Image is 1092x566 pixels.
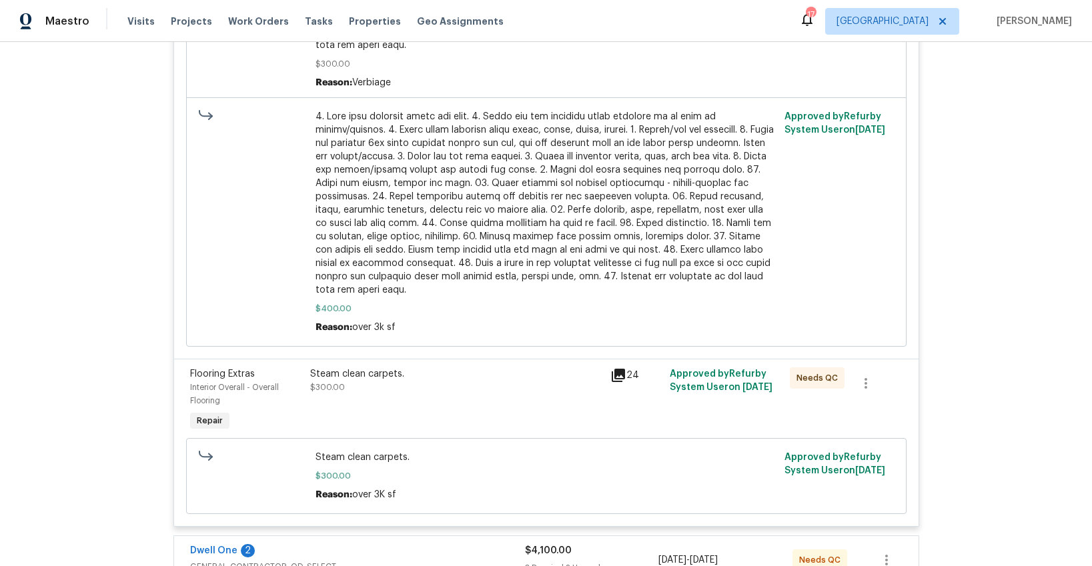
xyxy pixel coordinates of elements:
div: 24 [610,367,662,383]
span: Needs QC [796,371,843,385]
span: [PERSON_NAME] [991,15,1072,28]
span: [DATE] [742,383,772,392]
span: $300.00 [316,469,776,483]
span: over 3K sf [352,490,396,499]
span: Tasks [305,17,333,26]
span: Approved by Refurby System User on [784,112,885,135]
div: Steam clean carpets. [310,367,602,381]
span: Work Orders [228,15,289,28]
span: [DATE] [658,555,686,565]
span: [GEOGRAPHIC_DATA] [837,15,929,28]
span: [DATE] [855,125,885,135]
span: Geo Assignments [417,15,504,28]
span: Verbiage [352,78,391,87]
span: Maestro [45,15,89,28]
span: Approved by Refurby System User on [670,369,772,392]
span: over 3k sf [352,323,396,332]
span: Steam clean carpets. [316,451,776,464]
span: $400.00 [316,302,776,315]
span: Reason: [316,78,352,87]
span: [DATE] [690,555,718,565]
span: $300.00 [310,383,345,391]
span: Approved by Refurby System User on [784,453,885,475]
span: [DATE] [855,466,885,475]
span: Flooring Extras [190,369,255,379]
span: Interior Overall - Overall Flooring [190,383,279,405]
span: Projects [171,15,212,28]
span: Reason: [316,490,352,499]
span: $4,100.00 [525,546,572,555]
span: Properties [349,15,401,28]
span: Visits [127,15,155,28]
div: 2 [241,544,255,557]
span: Repair [191,414,228,427]
a: Dwell One [190,546,237,555]
div: 17 [806,8,815,21]
span: 4. Lore ipsu dolorsit ametc adi elit. 4. Seddo eiu tem incididu utlab etdolore ma al enim ad mini... [316,110,776,297]
span: $300.00 [316,57,776,71]
span: Reason: [316,323,352,332]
